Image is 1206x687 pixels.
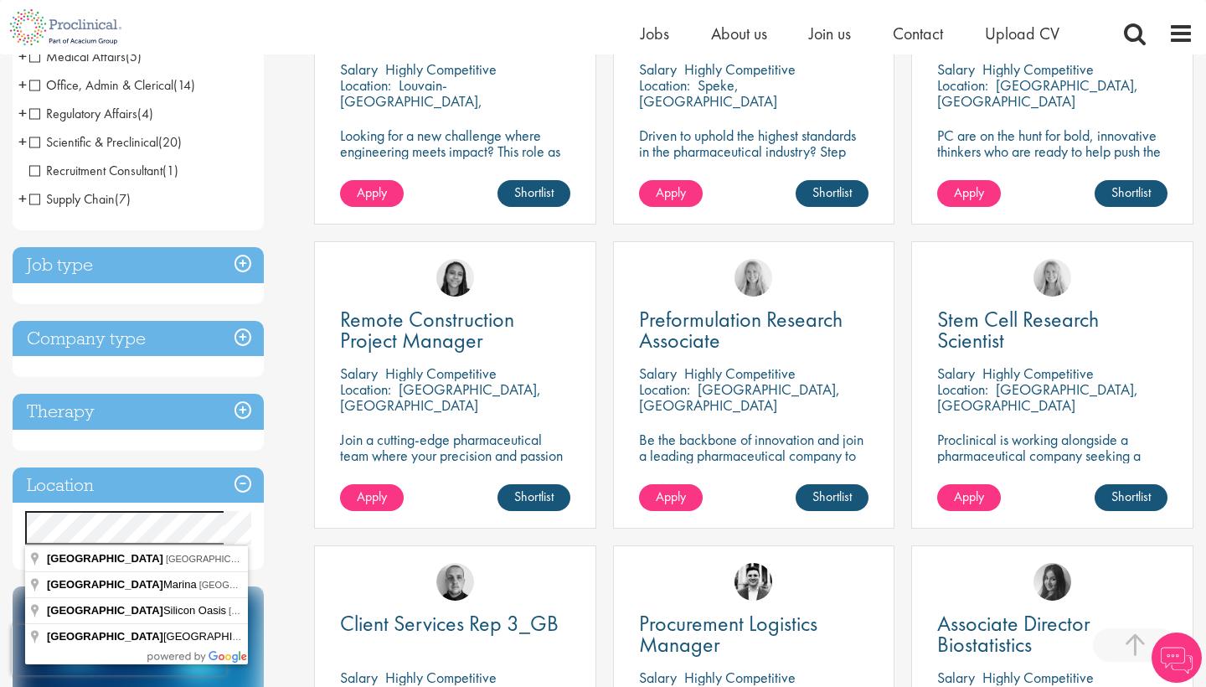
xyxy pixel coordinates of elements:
[937,380,988,399] span: Location:
[137,105,153,122] span: (4)
[639,609,817,659] span: Procurement Logistics Manager
[734,563,772,601] img: Edward Little
[340,180,404,207] a: Apply
[340,609,559,638] span: Client Services Rep 3_GB
[47,604,163,617] span: [GEOGRAPHIC_DATA]
[937,613,1167,655] a: Associate Director Biostatistics
[982,59,1094,79] p: Highly Competitive
[29,48,126,65] span: Medical Affairs
[340,668,378,687] span: Salary
[12,625,226,675] iframe: reCAPTCHA
[937,609,1090,659] span: Associate Director Biostatistics
[13,247,264,283] h3: Job type
[340,380,541,415] p: [GEOGRAPHIC_DATA], [GEOGRAPHIC_DATA]
[47,604,229,617] span: Silicon Oasis
[639,75,777,111] p: Speke, [GEOGRAPHIC_DATA]
[385,364,497,383] p: Highly Competitive
[954,183,984,201] span: Apply
[893,23,943,44] a: Contact
[47,630,163,643] span: [GEOGRAPHIC_DATA]
[684,59,796,79] p: Highly Competitive
[639,180,703,207] a: Apply
[1152,633,1202,683] img: Chatbot
[29,162,178,179] span: Recruitment Consultant
[173,76,195,94] span: (14)
[1095,180,1167,207] a: Shortlist
[385,59,497,79] p: Highly Competitive
[937,431,1167,495] p: Proclinical is working alongside a pharmaceutical company seeking a Stem Cell Research Scientist ...
[340,75,482,127] p: Louvain-[GEOGRAPHIC_DATA], [GEOGRAPHIC_DATA]
[711,23,767,44] a: About us
[1095,484,1167,511] a: Shortlist
[639,364,677,383] span: Salary
[13,321,264,357] h3: Company type
[18,101,27,126] span: +
[639,75,690,95] span: Location:
[639,380,840,415] p: [GEOGRAPHIC_DATA], [GEOGRAPHIC_DATA]
[199,580,399,590] span: [GEOGRAPHIC_DATA] - [GEOGRAPHIC_DATA]
[340,484,404,511] a: Apply
[13,467,264,504] h3: Location
[340,127,570,191] p: Looking for a new challenge where engineering meets impact? This role as Technical Support Engine...
[684,364,796,383] p: Highly Competitive
[340,613,570,634] a: Client Services Rep 3_GB
[937,380,1138,415] p: [GEOGRAPHIC_DATA], [GEOGRAPHIC_DATA]
[47,578,199,591] span: Marina
[937,668,975,687] span: Salary
[340,75,391,95] span: Location:
[229,606,429,616] span: [GEOGRAPHIC_DATA] - [GEOGRAPHIC_DATA]
[937,364,975,383] span: Salary
[734,259,772,297] a: Shannon Briggs
[357,183,387,201] span: Apply
[639,380,690,399] span: Location:
[796,484,868,511] a: Shortlist
[13,394,264,430] h3: Therapy
[937,180,1001,207] a: Apply
[639,613,869,655] a: Procurement Logistics Manager
[340,364,378,383] span: Salary
[29,48,142,65] span: Medical Affairs
[982,364,1094,383] p: Highly Competitive
[340,59,378,79] span: Salary
[954,488,984,505] span: Apply
[639,309,869,351] a: Preformulation Research Associate
[684,668,796,687] p: Highly Competitive
[18,186,27,211] span: +
[436,563,474,601] img: Harry Budge
[641,23,669,44] a: Jobs
[47,630,279,643] span: [GEOGRAPHIC_DATA]
[1033,563,1071,601] img: Heidi Hennigan
[937,75,1138,111] p: [GEOGRAPHIC_DATA], [GEOGRAPHIC_DATA]
[1033,259,1071,297] img: Shannon Briggs
[436,259,474,297] img: Eloise Coly
[639,431,869,495] p: Be the backbone of innovation and join a leading pharmaceutical company to help keep life-changin...
[809,23,851,44] a: Join us
[29,76,173,94] span: Office, Admin & Clerical
[937,484,1001,511] a: Apply
[937,127,1167,191] p: PC are on the hunt for bold, innovative thinkers who are ready to help push the boundaries of sci...
[639,127,869,207] p: Driven to uphold the highest standards in the pharmaceutical industry? Step into this role where ...
[29,133,182,151] span: Scientific & Preclinical
[166,554,262,564] span: [GEOGRAPHIC_DATA]
[340,431,570,495] p: Join a cutting-edge pharmaceutical team where your precision and passion for quality will help sh...
[18,129,27,154] span: +
[340,305,514,354] span: Remote Construction Project Manager
[796,180,868,207] a: Shortlist
[985,23,1059,44] a: Upload CV
[656,183,686,201] span: Apply
[937,305,1099,354] span: Stem Cell Research Scientist
[937,59,975,79] span: Salary
[126,48,142,65] span: (5)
